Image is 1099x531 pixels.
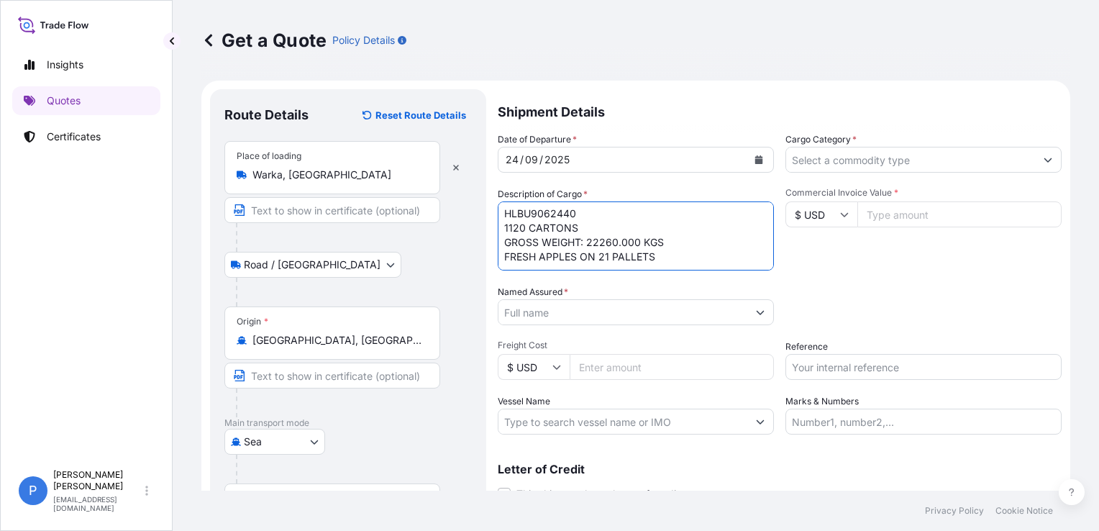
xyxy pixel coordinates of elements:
[224,417,472,429] p: Main transport mode
[498,463,1062,475] p: Letter of Credit
[498,340,774,351] span: Freight Cost
[786,147,1035,173] input: Select a commodity type
[47,130,101,144] p: Certificates
[224,363,440,389] input: Text to appear on certificate
[785,394,859,409] label: Marks & Numbers
[498,409,747,435] input: Type to search vessel name or IMO
[252,333,422,348] input: Origin
[747,409,773,435] button: Show suggestions
[543,151,571,168] div: year,
[925,505,984,517] a: Privacy Policy
[516,487,680,501] span: This shipment has a letter of credit
[375,108,466,122] p: Reset Route Details
[224,106,309,124] p: Route Details
[504,151,520,168] div: day,
[747,148,770,171] button: Calendar
[524,151,539,168] div: month,
[237,316,268,327] div: Origin
[498,89,1062,132] p: Shipment Details
[53,495,142,512] p: [EMAIL_ADDRESS][DOMAIN_NAME]
[47,94,81,108] p: Quotes
[237,150,301,162] div: Place of loading
[520,151,524,168] div: /
[47,58,83,72] p: Insights
[570,354,774,380] input: Enter amount
[12,50,160,79] a: Insights
[224,197,440,223] input: Text to appear on certificate
[355,104,472,127] button: Reset Route Details
[857,201,1062,227] input: Type amount
[785,354,1062,380] input: Your internal reference
[244,435,262,449] span: Sea
[224,429,325,455] button: Select transport
[53,469,142,492] p: [PERSON_NAME] [PERSON_NAME]
[995,505,1053,517] a: Cookie Notice
[498,187,588,201] label: Description of Cargo
[201,29,327,52] p: Get a Quote
[252,168,422,182] input: Place of loading
[498,394,550,409] label: Vessel Name
[332,33,395,47] p: Policy Details
[244,258,380,272] span: Road / [GEOGRAPHIC_DATA]
[498,299,747,325] input: Full name
[498,132,577,147] span: Date of Departure
[785,409,1062,435] input: Number1, number2,...
[1035,147,1061,173] button: Show suggestions
[224,252,401,278] button: Select transport
[785,187,1062,199] span: Commercial Invoice Value
[12,86,160,115] a: Quotes
[12,122,160,151] a: Certificates
[498,285,568,299] label: Named Assured
[539,151,543,168] div: /
[785,340,828,354] label: Reference
[747,299,773,325] button: Show suggestions
[29,484,37,498] span: P
[785,132,857,147] label: Cargo Category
